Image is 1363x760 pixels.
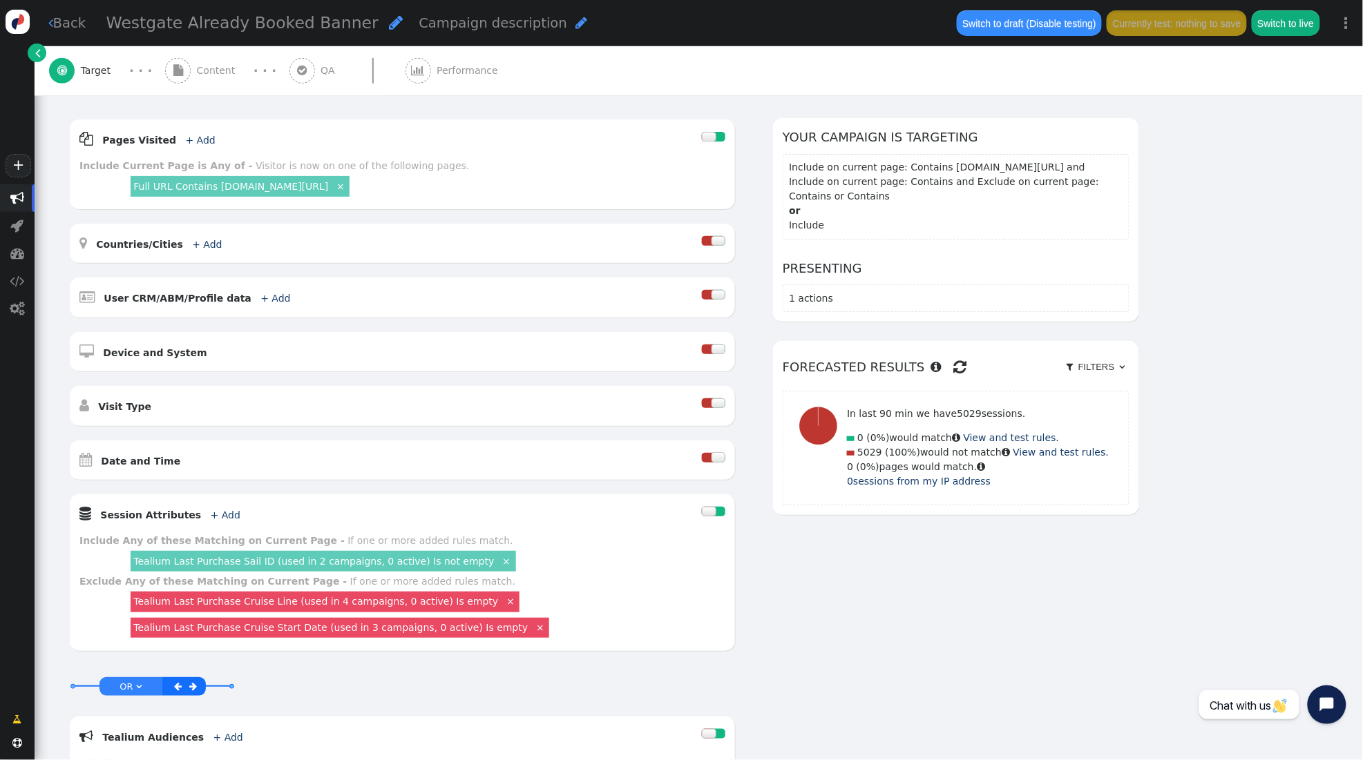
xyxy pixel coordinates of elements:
a: ⋮ [1330,3,1363,43]
a:  Date and Time [79,456,203,467]
a: OR  [117,679,144,694]
div: · · · [254,61,276,80]
span:  [1066,362,1073,371]
b: or [789,204,1123,218]
a:  [3,707,32,732]
h6: Your campaign is targeting [783,128,1130,146]
p: In last 90 min we have sessions. [847,407,1109,421]
span: 0 [847,461,853,472]
b: Tealium Audiences [102,732,204,743]
span:  [79,507,91,520]
b: User CRM/ABM/Profile data [104,293,251,304]
span:  [412,65,425,76]
b: Include Any of these Matching on Current Page - [79,535,345,546]
a: + Add [186,135,216,146]
a:  [187,679,203,694]
a: + Add [260,293,290,304]
span:  [79,398,89,412]
span: Performance [437,64,504,78]
span:  [1120,362,1125,371]
span:  [79,132,93,146]
b: Date and Time [101,456,180,467]
b: Pages Visited [102,135,176,146]
div: If one or more added rules match. [347,535,513,546]
a: × [504,594,517,607]
span:  [79,344,94,358]
b: Visit Type [98,401,151,412]
span: (0%) [867,432,890,443]
a: × [500,554,513,567]
span: 1 actions [789,293,833,304]
span: QA [321,64,341,78]
span:  [11,219,24,233]
span:  [10,246,24,260]
a: × [334,179,347,192]
span: 5029 [857,447,882,458]
span:  [389,14,403,30]
a: Full URL Contains [DOMAIN_NAME][URL] [133,181,328,192]
span:  [10,274,25,288]
button: Switch to live [1252,10,1319,35]
div: · · · [129,61,152,80]
a: + [6,154,30,177]
span:  [79,453,92,467]
b: Device and System [103,347,207,358]
span:  [931,361,942,373]
a: Tealium Last Purchase Cruise Start Date (used in 3 campaigns, 0 active) Is empty [133,622,528,633]
a:  User CRM/ABM/Profile data + Add [79,293,313,304]
b: Session Attributes [100,509,201,520]
a: View and test rules. [964,432,1060,443]
a:  Filters  [1062,356,1130,378]
span: Content [197,64,241,78]
span:  [173,65,183,76]
a: Back [48,13,86,33]
span:  [297,65,307,76]
a:  Visit Type [79,401,173,412]
span:  [10,302,25,315]
b: Include Current Page is Any of - [79,160,253,171]
a: + Add [213,732,243,743]
a: Tealium Last Purchase Sail ID (used in 2 campaigns, 0 active) Is not empty [133,556,494,567]
span:  [57,65,67,76]
a:  Session Attributes + Add [79,509,263,520]
span:  [79,290,95,304]
span: (0%) [857,461,879,472]
a:  [28,43,46,62]
span:  [12,738,22,748]
a: × [534,621,546,633]
button: Switch to draft (Disable testing) [957,10,1103,35]
a: Tealium Last Purchase Cruise Line (used in 4 campaigns, 0 active) Is empty [133,596,498,607]
span:  [954,355,967,378]
div: Visitor is now on one of the following pages. [256,160,469,171]
section: Include on current page: Contains [DOMAIN_NAME][URL] and Include on current page: Contains and Ex... [783,154,1130,240]
span: 0 [857,432,864,443]
b: Exclude Any of these Matching on Current Page - [79,576,347,587]
button: Currently test: nothing to save [1107,10,1247,35]
a:  QA [289,46,406,95]
a:  Pages Visited + Add [79,135,238,146]
span:  [79,236,87,250]
a:  Device and System [79,347,229,358]
span: 0 [847,476,853,487]
a:  Tealium Audiences + Add [79,732,265,743]
span:  [190,681,198,690]
span:  [576,16,588,30]
span: OR [120,681,133,691]
span:  [10,191,24,205]
span:  [136,681,142,690]
a: + Add [211,509,240,520]
h6: Forecasted results [783,351,1130,383]
a: + Add [192,239,222,250]
span: Westgate Already Booked Banner [106,13,379,32]
span:  [952,433,960,442]
h6: Presenting [783,259,1130,277]
span:  [977,462,985,471]
a:  Content · · · [165,46,289,95]
a: View and test rules. [1013,447,1109,458]
a:  Performance [406,46,529,95]
span:  [48,16,53,30]
div: If one or more added rules match. [350,576,515,587]
span:  [36,46,41,60]
span: (100%) [885,447,920,458]
a:  Target · · · [49,46,165,95]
